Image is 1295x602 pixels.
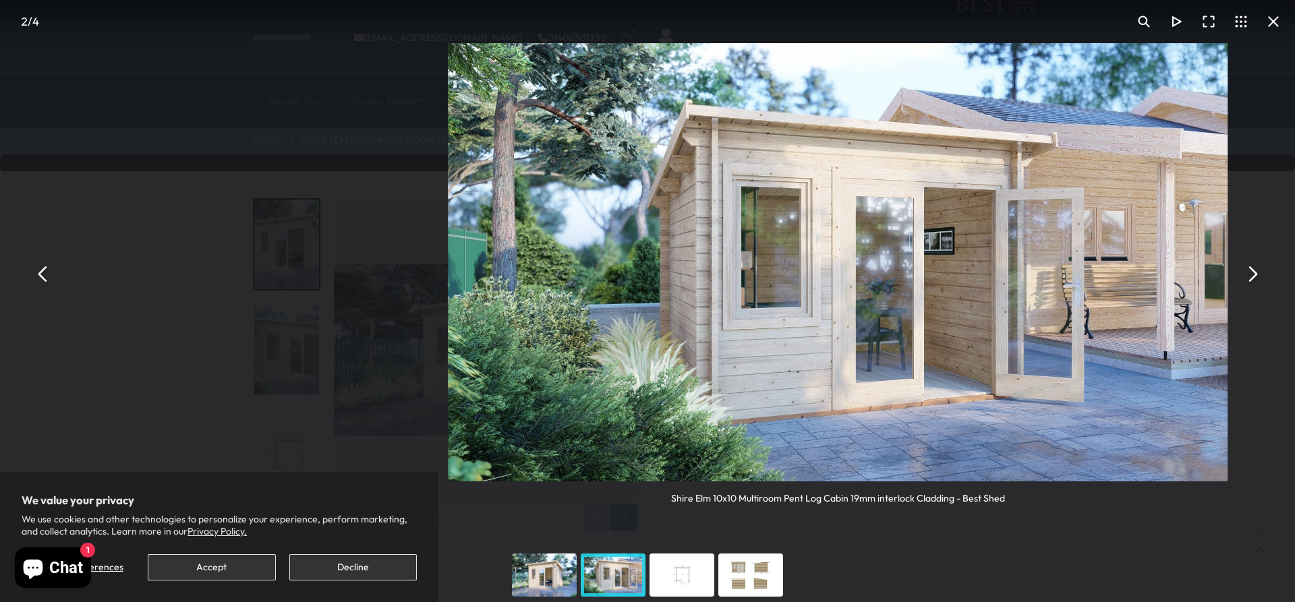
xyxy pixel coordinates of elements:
[1236,258,1268,291] button: Next
[1128,5,1160,38] button: Toggle zoom level
[289,554,417,580] button: Decline
[22,493,417,507] h2: We value your privacy
[11,547,95,591] inbox-online-store-chat: Shopify online store chat
[188,525,247,537] a: Privacy Policy.
[671,481,1005,505] div: Shire Elm 10x10 Multiroom Pent Log Cabin 19mm interlock Cladding - Best Shed
[5,5,54,38] div: /
[1225,5,1257,38] button: Toggle thumbnails
[27,258,59,291] button: Previous
[1257,5,1290,38] button: Close
[32,14,39,28] span: 4
[22,513,417,537] p: We use cookies and other technologies to personalize your experience, perform marketing, and coll...
[148,554,275,580] button: Accept
[21,14,28,28] span: 2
